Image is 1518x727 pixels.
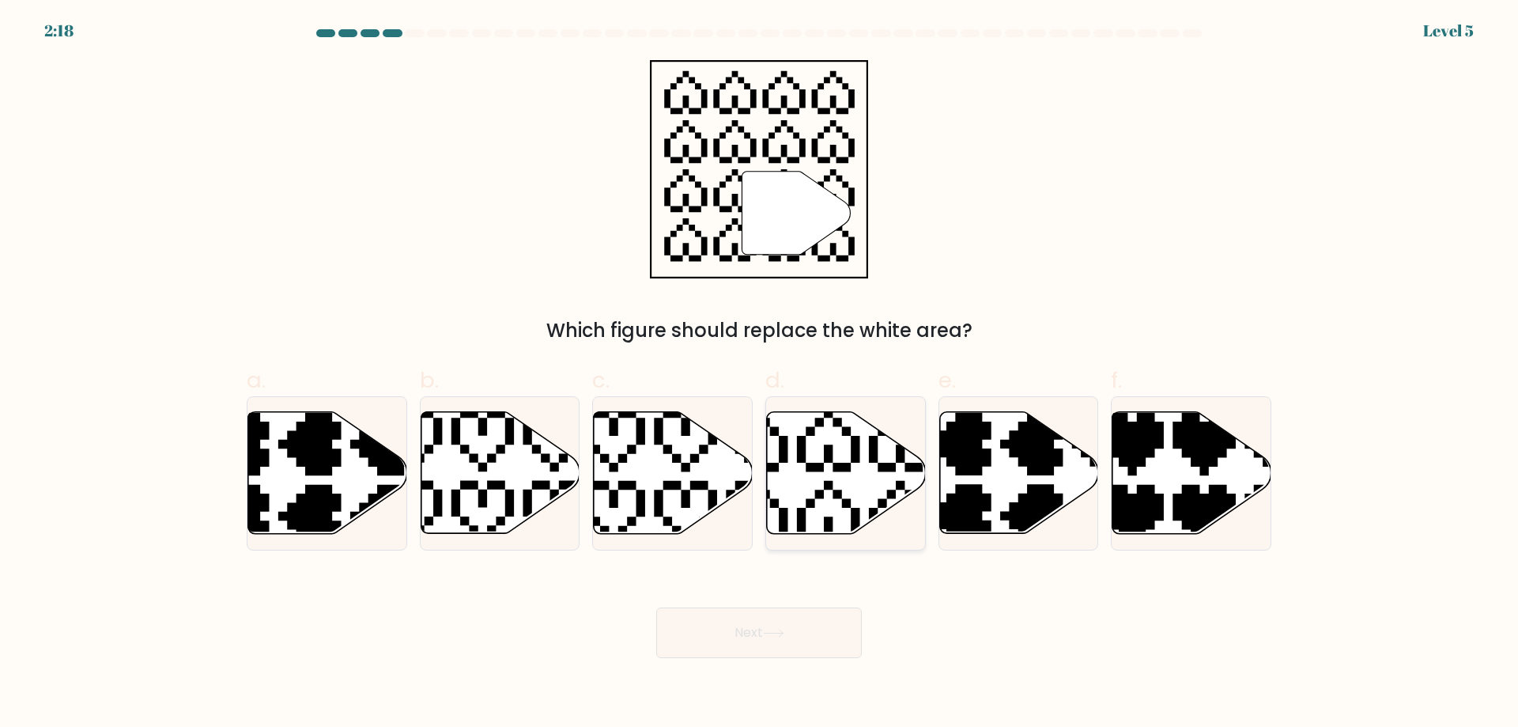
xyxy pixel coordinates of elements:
[742,172,850,255] g: "
[656,608,862,658] button: Next
[765,365,784,396] span: d.
[44,19,74,43] div: 2:18
[247,365,266,396] span: a.
[1111,365,1122,396] span: f.
[592,365,610,396] span: c.
[420,365,439,396] span: b.
[256,316,1262,345] div: Which figure should replace the white area?
[1423,19,1474,43] div: Level 5
[938,365,956,396] span: e.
